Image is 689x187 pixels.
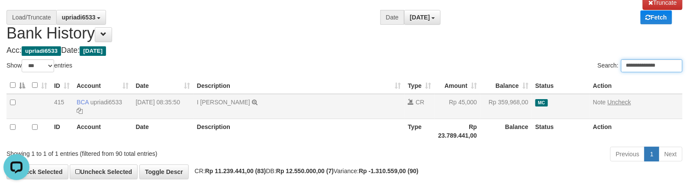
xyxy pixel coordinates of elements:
th: ID [51,119,73,143]
div: Showing 1 to 1 of 1 entries (filtered from 90 total entries) [6,146,280,158]
a: upriadi6533 [90,99,122,106]
a: Check Selected [6,164,68,179]
button: Open LiveChat chat widget [3,3,29,29]
span: BCA [77,99,89,106]
label: Show entries [6,59,72,72]
th: Status [532,77,589,94]
span: [DATE] [80,46,106,56]
strong: Rp 12.550.000,00 (7) [276,168,334,174]
span: Manually Checked by: arcmerpati [535,99,548,106]
h4: Acc: Date: [6,46,683,55]
label: Search: [598,59,683,72]
span: CR [416,99,425,106]
span: CR: DB: Variance: [190,168,419,174]
th: Balance: activate to sort column ascending [480,77,532,94]
th: : activate to sort column ascending [29,77,51,94]
td: Rp 45,000 [435,94,481,119]
th: ID: activate to sort column ascending [51,77,73,94]
a: Next [659,147,683,161]
th: Description: activate to sort column ascending [193,77,405,94]
th: Status [532,119,589,143]
button: upriadi6533 [56,10,106,25]
th: Account: activate to sort column ascending [73,77,132,94]
th: Amount: activate to sort column ascending [435,77,481,94]
a: Uncheck [608,99,631,106]
th: Date [132,119,193,143]
span: upriadi6533 [62,14,96,21]
a: Fetch [641,10,672,24]
div: Load/Truncate [6,10,56,25]
div: Date [380,10,405,25]
strong: Rp 11.239.441,00 (83) [205,168,266,174]
a: Previous [610,147,645,161]
a: 1 [644,147,659,161]
td: [DATE] 08:35:50 [132,94,193,119]
td: Rp 359,968,00 [480,94,532,119]
th: Description [193,119,405,143]
th: Type [405,119,435,143]
th: Date: activate to sort column ascending [132,77,193,94]
input: Search: [621,59,683,72]
a: Note [593,99,606,106]
th: Rp 23.789.441,00 [435,119,481,143]
th: Account [73,119,132,143]
span: upriadi6533 [22,46,61,56]
th: Type: activate to sort column ascending [405,77,435,94]
span: 415 [54,99,64,106]
a: Toggle Descr [139,164,189,179]
th: Action [589,77,683,94]
select: Showentries [22,59,54,72]
a: I [PERSON_NAME] [197,99,250,106]
strong: Rp -1.310.559,00 (90) [359,168,419,174]
button: [DATE] [404,10,441,25]
th: Balance [480,119,532,143]
a: Copy upriadi6533 to clipboard [77,107,83,114]
th: : activate to sort column descending [6,77,29,94]
span: [DATE] [410,14,430,21]
a: Uncheck Selected [70,164,138,179]
th: Action [589,119,683,143]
